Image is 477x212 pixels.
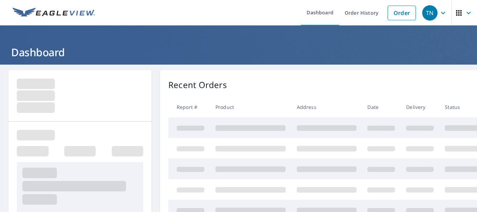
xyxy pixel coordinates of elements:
h1: Dashboard [8,45,469,59]
th: Delivery [401,97,439,117]
p: Recent Orders [168,79,227,91]
th: Report # [168,97,210,117]
th: Product [210,97,291,117]
div: TN [422,5,438,21]
a: Order [388,6,416,20]
img: EV Logo [13,8,95,18]
th: Date [362,97,401,117]
th: Address [291,97,362,117]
